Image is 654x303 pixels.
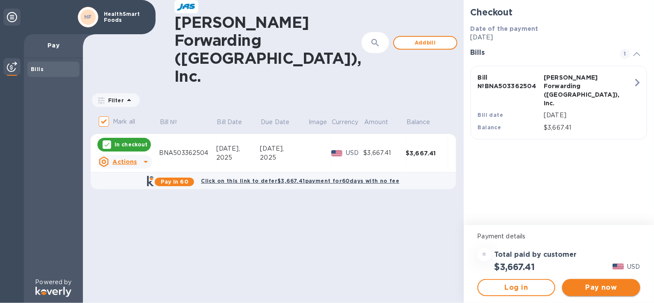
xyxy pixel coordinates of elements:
[113,117,135,126] p: Mark all
[613,264,624,270] img: USD
[477,232,640,241] p: Payment details
[471,66,647,140] button: Bill №BNA503362504[PERSON_NAME] Forwarding ([GEOGRAPHIC_DATA]), Inc.Bill date[DATE]Balance$3,667.41
[477,248,491,261] div: =
[471,7,647,18] h2: Checkout
[216,153,260,162] div: 2025
[112,158,137,165] u: Actions
[216,144,260,153] div: [DATE],
[201,178,399,184] b: Click on this link to defer $3,667.41 payment for 60 days with no fee
[485,282,548,293] span: Log in
[159,149,216,157] div: BNA503362504
[260,144,308,153] div: [DATE],
[620,49,630,59] span: 1
[161,178,189,185] b: Pay in 60
[115,141,147,148] p: In checkout
[407,118,430,127] p: Balance
[495,251,577,259] h3: Total paid by customer
[544,123,633,132] p: $3,667.41
[105,97,124,104] p: Filter
[544,73,607,107] p: [PERSON_NAME] Forwarding ([GEOGRAPHIC_DATA]), Inc.
[31,66,44,72] b: Bills
[346,149,363,157] p: USD
[217,118,242,127] p: Bill Date
[544,111,633,120] p: [DATE]
[217,118,253,127] span: Bill Date
[495,261,535,272] h2: $3,667.41
[478,124,501,131] b: Balance
[160,118,177,127] p: Bill №
[401,38,450,48] span: Add bill
[364,149,406,157] div: $3,667.41
[261,118,289,127] p: Due Date
[364,118,388,127] p: Amount
[627,262,640,271] p: USD
[104,11,147,23] p: HealthSmart Foods
[31,41,76,50] p: Pay
[364,118,399,127] span: Amount
[174,13,362,85] h1: [PERSON_NAME] Forwarding ([GEOGRAPHIC_DATA]), Inc.
[569,282,633,293] span: Pay now
[35,278,71,287] p: Powered by
[562,279,640,296] button: Pay now
[471,49,610,57] h3: Bills
[471,33,647,42] p: [DATE]
[471,25,539,32] b: Date of the payment
[477,279,556,296] button: Log in
[309,118,327,127] p: Image
[160,118,189,127] span: Bill №
[478,112,504,118] b: Bill date
[393,36,457,50] button: Addbill
[260,153,308,162] div: 2025
[332,118,358,127] p: Currency
[261,118,300,127] span: Due Date
[478,73,541,90] p: Bill № BNA503362504
[331,150,343,156] img: USD
[35,287,71,297] img: Logo
[407,118,442,127] span: Balance
[406,149,448,157] div: $3,667.41
[84,14,92,20] b: HF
